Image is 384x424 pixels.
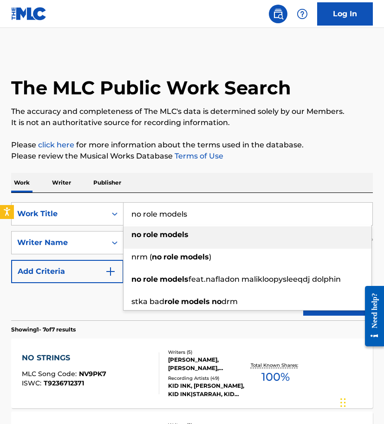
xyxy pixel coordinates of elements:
[293,5,312,23] div: Help
[11,139,373,151] p: Please for more information about the terms used in the database.
[143,275,158,284] strong: role
[17,208,101,219] div: Work Title
[338,379,384,424] iframe: Chat Widget
[160,275,189,284] strong: models
[152,252,162,261] strong: no
[261,369,290,385] span: 100 %
[131,252,152,261] span: nrm (
[11,151,373,162] p: Please review the Musical Works Database
[49,173,74,192] p: Writer
[173,152,223,160] a: Terms of Use
[269,5,287,23] a: Public Search
[180,252,209,261] strong: models
[164,297,179,306] strong: role
[38,140,74,149] a: click here
[11,76,291,99] h1: The MLC Public Work Search
[131,230,141,239] strong: no
[212,297,221,306] strong: no
[143,230,158,239] strong: role
[358,278,384,354] iframe: Resource Center
[17,237,101,248] div: Writer Name
[11,173,33,192] p: Work
[273,8,284,20] img: search
[209,252,211,261] span: )
[317,2,373,26] a: Log In
[181,297,210,306] strong: models
[131,275,141,284] strong: no
[79,370,106,378] span: NV9PK7
[189,275,341,284] span: feat.nafladon malikloopysleeqdj dolphin
[221,297,238,306] span: drm
[168,356,245,372] div: [PERSON_NAME], [PERSON_NAME], [PERSON_NAME], [PERSON_NAME] [PERSON_NAME], [PERSON_NAME]
[163,252,178,261] strong: role
[11,117,373,128] p: It is not an authoritative source for recording information.
[340,389,346,417] div: Drag
[168,349,245,356] div: Writers ( 5 )
[22,370,79,378] span: MLC Song Code :
[11,338,373,408] a: NO STRINGSMLC Song Code:NV9PK7ISWC:T9236712371Writers (5)[PERSON_NAME], [PERSON_NAME], [PERSON_NA...
[160,230,189,239] strong: models
[11,106,373,117] p: The accuracy and completeness of The MLC's data is determined solely by our Members.
[44,379,84,387] span: T9236712371
[168,382,245,398] div: KID INK, [PERSON_NAME], KID INK|STARRAH, KID INK, KID INK
[22,379,44,387] span: ISWC :
[11,202,373,320] form: Search Form
[131,297,164,306] span: stka bad
[105,266,116,277] img: 9d2ae6d4665cec9f34b9.svg
[22,352,106,364] div: NO STRINGS
[11,325,76,334] p: Showing 1 - 7 of 7 results
[251,362,300,369] p: Total Known Shares:
[91,173,124,192] p: Publisher
[11,260,124,283] button: Add Criteria
[11,7,47,20] img: MLC Logo
[297,8,308,20] img: help
[168,375,245,382] div: Recording Artists ( 49 )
